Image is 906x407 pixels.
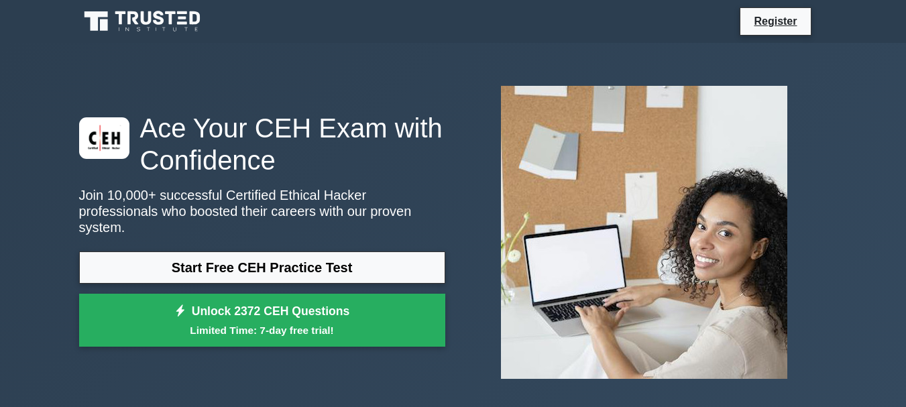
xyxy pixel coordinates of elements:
[79,112,445,176] h1: Ace Your CEH Exam with Confidence
[79,294,445,347] a: Unlock 2372 CEH QuestionsLimited Time: 7-day free trial!
[96,323,429,338] small: Limited Time: 7-day free trial!
[79,187,445,235] p: Join 10,000+ successful Certified Ethical Hacker professionals who boosted their careers with our...
[746,13,805,30] a: Register
[79,251,445,284] a: Start Free CEH Practice Test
